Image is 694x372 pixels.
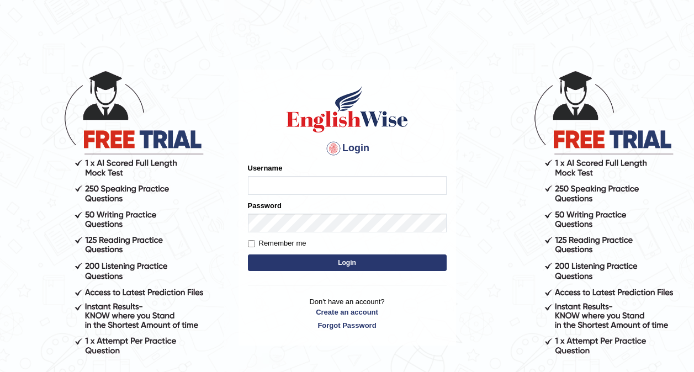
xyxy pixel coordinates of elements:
button: Login [248,254,447,271]
p: Don't have an account? [248,296,447,331]
label: Password [248,200,282,211]
img: Logo of English Wise sign in for intelligent practice with AI [284,84,410,134]
label: Username [248,163,283,173]
h4: Login [248,140,447,157]
a: Create an account [248,307,447,317]
label: Remember me [248,238,306,249]
input: Remember me [248,240,255,247]
a: Forgot Password [248,320,447,331]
